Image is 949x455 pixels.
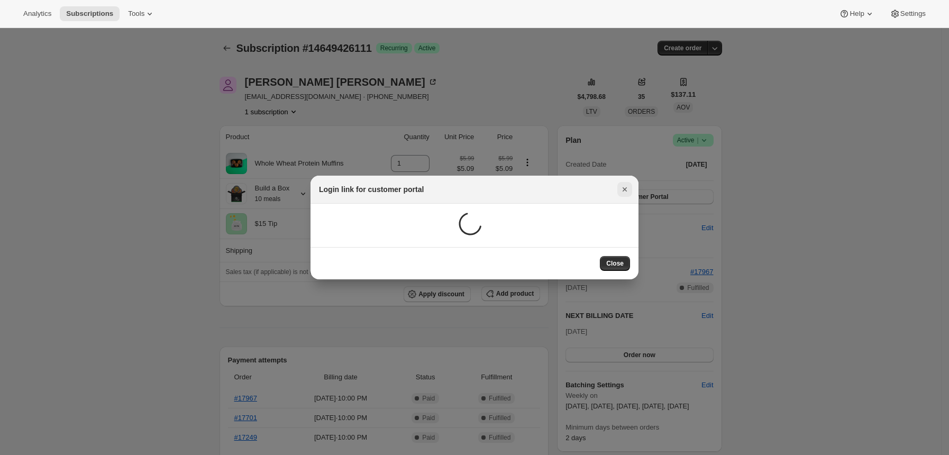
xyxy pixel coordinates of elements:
[23,10,51,18] span: Analytics
[600,256,630,271] button: Close
[122,6,161,21] button: Tools
[850,10,864,18] span: Help
[606,259,624,268] span: Close
[617,182,632,197] button: Close
[900,10,926,18] span: Settings
[319,184,424,195] h2: Login link for customer portal
[66,10,113,18] span: Subscriptions
[883,6,932,21] button: Settings
[833,6,881,21] button: Help
[17,6,58,21] button: Analytics
[128,10,144,18] span: Tools
[60,6,120,21] button: Subscriptions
